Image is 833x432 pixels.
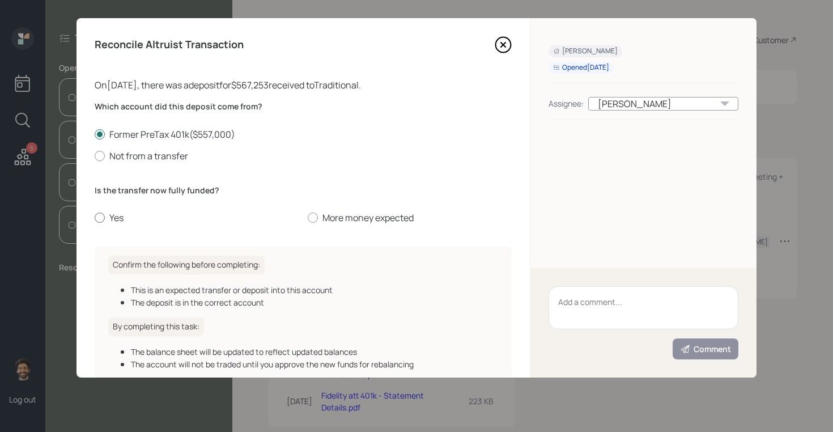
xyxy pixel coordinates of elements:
[553,46,618,56] div: [PERSON_NAME]
[131,346,498,358] div: The balance sheet will be updated to reflect updated balances
[95,150,512,162] label: Not from a transfer
[95,128,512,141] label: Former PreTax 401k ( $557,000 )
[131,284,498,296] div: This is an expected transfer or deposit into this account
[131,358,498,370] div: The account will not be traded until you approve the new funds for rebalancing
[95,39,244,51] h4: Reconcile Altruist Transaction
[553,63,609,73] div: Opened [DATE]
[588,97,738,111] div: [PERSON_NAME]
[549,98,584,109] div: Assignee:
[680,344,731,355] div: Comment
[95,185,512,196] label: Is the transfer now fully funded?
[131,297,498,308] div: The deposit is in the correct account
[108,317,204,336] h6: By completing this task:
[95,101,512,112] label: Which account did this deposit come from?
[308,211,512,224] label: More money expected
[95,78,512,92] div: On [DATE] , there was a deposit for $567,253 received to Traditional .
[95,211,299,224] label: Yes
[108,256,265,274] h6: Confirm the following before completing:
[673,338,738,359] button: Comment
